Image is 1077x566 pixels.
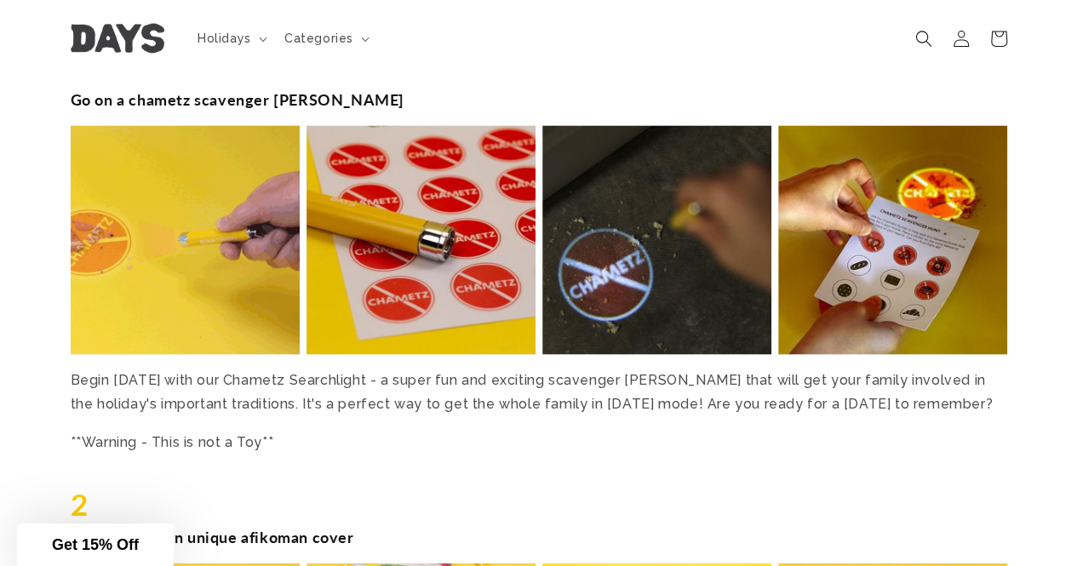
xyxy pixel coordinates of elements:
span: Get 15% Off [52,536,139,553]
summary: Categories [274,20,376,56]
img: Chametz Searchlight (7856467968238) [306,125,536,354]
img: Days United [71,24,164,54]
h3: Go on a chametz scavenger [PERSON_NAME] [71,89,1007,109]
p: Begin [DATE] with our Chametz Searchlight - a super fun and exciting scavenger [PERSON_NAME] that... [71,368,1007,417]
h3: 2 [71,484,1007,523]
h3: Make your own unique afikoman cover [71,527,1007,546]
summary: Holidays [187,20,274,56]
div: Get 15% Off [17,523,174,566]
img: Chametz Searchlight (7856467968238) [542,125,771,354]
img: Chametz Searchlight (7856467968238) [778,125,1007,354]
span: Holidays [198,31,251,46]
summary: Search [905,20,942,57]
img: Chametz Searchlight (7856467968238) [71,125,300,354]
span: Categories [284,31,353,46]
p: **Warning - This is not a Toy** [71,430,1007,455]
